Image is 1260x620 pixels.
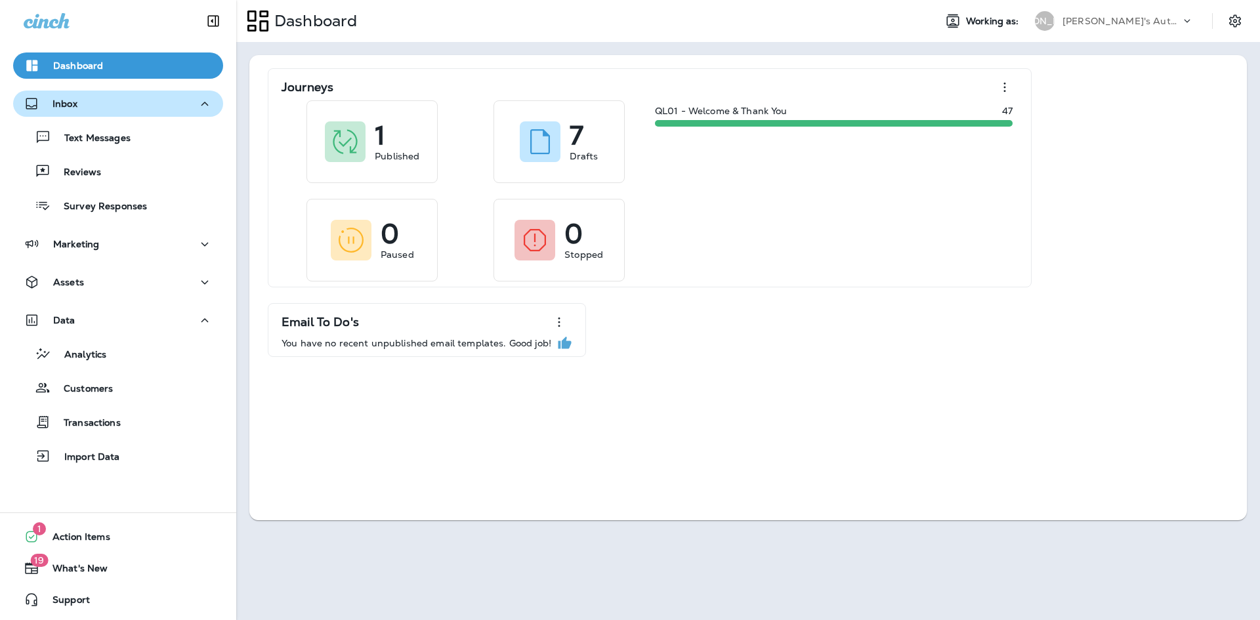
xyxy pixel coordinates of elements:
button: Dashboard [13,52,223,79]
p: You have no recent unpublished email templates. Good job! [282,338,551,348]
button: Settings [1223,9,1247,33]
span: Working as: [966,16,1022,27]
p: 0 [381,227,399,240]
p: Assets [53,277,84,287]
button: Marketing [13,231,223,257]
button: Customers [13,374,223,402]
span: What's New [39,563,108,579]
p: 0 [564,227,583,240]
button: 19What's New [13,555,223,581]
p: Dashboard [53,60,103,71]
button: Collapse Sidebar [195,8,232,34]
p: Analytics [51,349,106,362]
p: Journeys [282,81,333,94]
button: Transactions [13,408,223,436]
p: Drafts [570,150,598,163]
p: Email To Do's [282,316,359,329]
p: Inbox [52,98,77,109]
p: Published [375,150,419,163]
button: 1Action Items [13,524,223,550]
p: 47 [1002,106,1013,116]
button: Reviews [13,157,223,185]
span: Action Items [39,531,110,547]
p: QL01 - Welcome & Thank You [655,106,787,116]
p: Stopped [564,248,603,261]
button: Survey Responses [13,192,223,219]
p: [PERSON_NAME]'s Auto & Tire [1062,16,1181,26]
p: Dashboard [269,11,357,31]
span: 19 [30,554,48,567]
p: 1 [375,129,385,142]
p: Paused [381,248,414,261]
button: Data [13,307,223,333]
button: Text Messages [13,123,223,151]
span: Support [39,594,90,610]
p: Transactions [51,417,121,430]
p: Survey Responses [51,201,147,213]
button: Analytics [13,340,223,367]
p: Data [53,315,75,325]
span: 1 [33,522,46,535]
p: Text Messages [51,133,131,145]
div: [PERSON_NAME] [1035,11,1055,31]
p: 7 [570,129,583,142]
button: Import Data [13,442,223,470]
p: Reviews [51,167,101,179]
p: Marketing [53,239,99,249]
p: Import Data [51,451,120,464]
p: Customers [51,383,113,396]
button: Inbox [13,91,223,117]
button: Support [13,587,223,613]
button: Assets [13,269,223,295]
